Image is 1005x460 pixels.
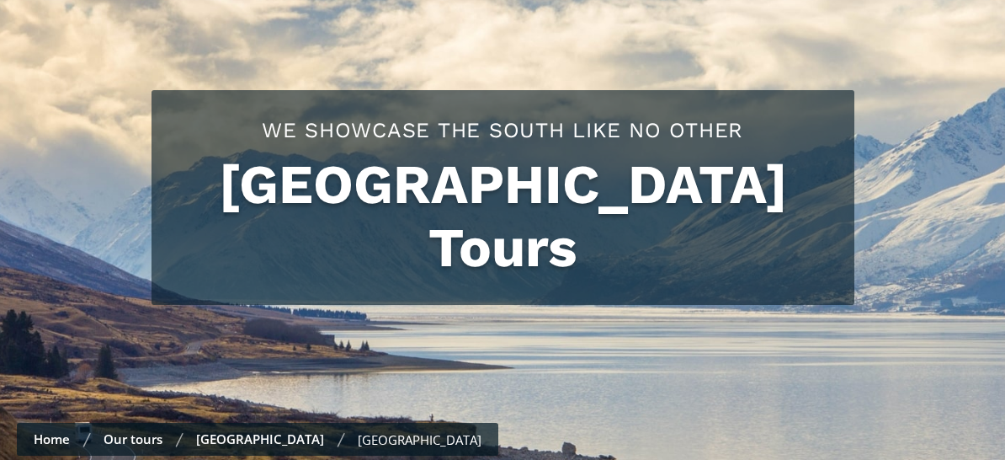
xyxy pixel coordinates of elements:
[358,431,481,448] div: [GEOGRAPHIC_DATA]
[17,423,498,456] nav: breadcrumbs
[104,431,162,447] a: Our tours
[34,431,70,447] a: Home
[168,115,837,145] h2: We showcase the south like no other
[196,431,324,447] a: [GEOGRAPHIC_DATA]
[168,153,837,280] h1: [GEOGRAPHIC_DATA] Tours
